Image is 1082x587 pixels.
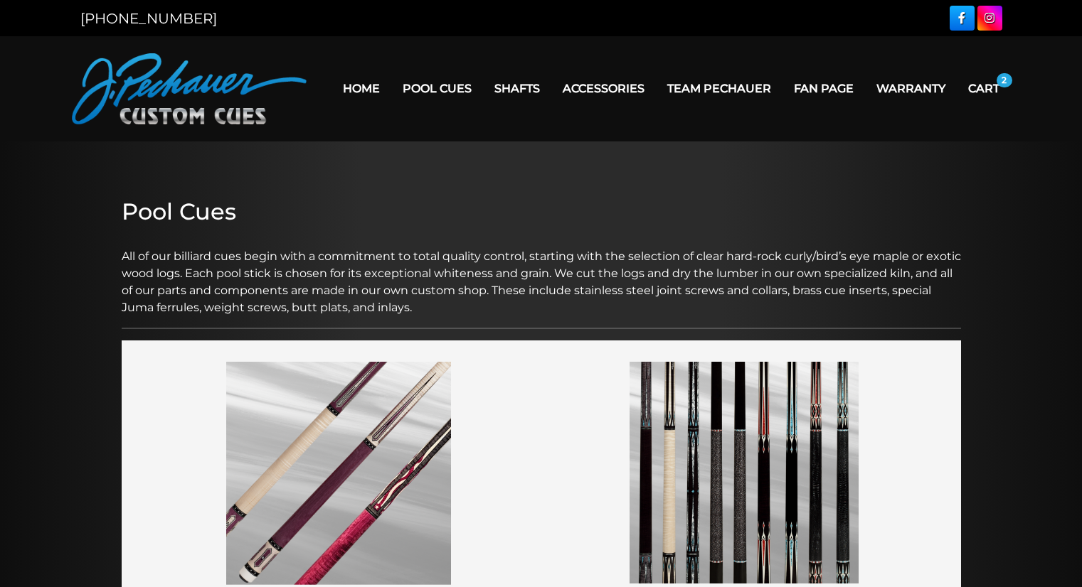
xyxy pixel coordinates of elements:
a: Cart [957,70,1011,107]
p: All of our billiard cues begin with a commitment to total quality control, starting with the sele... [122,231,961,316]
a: Shafts [483,70,551,107]
a: Fan Page [783,70,865,107]
img: Pechauer Custom Cues [72,53,307,124]
a: Team Pechauer [656,70,783,107]
a: Pool Cues [391,70,483,107]
h2: Pool Cues [122,198,961,225]
a: Warranty [865,70,957,107]
a: Home [332,70,391,107]
a: Accessories [551,70,656,107]
a: [PHONE_NUMBER] [80,10,217,27]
